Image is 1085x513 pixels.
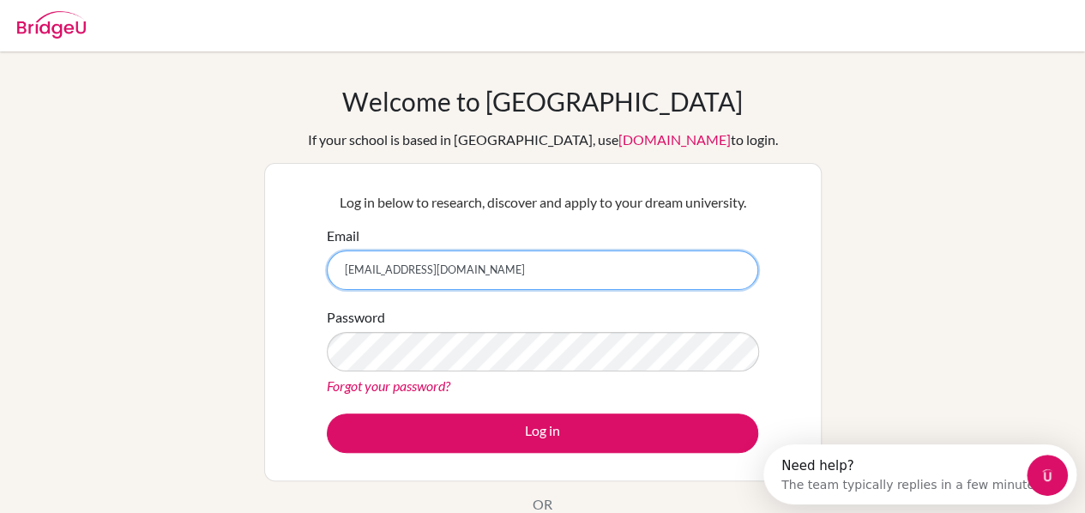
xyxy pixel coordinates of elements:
[618,131,731,148] a: [DOMAIN_NAME]
[308,130,778,150] div: If your school is based in [GEOGRAPHIC_DATA], use to login.
[342,86,743,117] h1: Welcome to [GEOGRAPHIC_DATA]
[327,377,450,394] a: Forgot your password?
[18,15,281,28] div: Need help?
[17,11,86,39] img: Bridge-U
[327,307,385,328] label: Password
[327,413,758,453] button: Log in
[1027,455,1068,496] iframe: Intercom live chat
[763,444,1076,504] iframe: Intercom live chat discovery launcher
[327,192,758,213] p: Log in below to research, discover and apply to your dream university.
[18,28,281,46] div: The team typically replies in a few minutes.
[327,226,359,246] label: Email
[7,7,332,54] div: Open Intercom Messenger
